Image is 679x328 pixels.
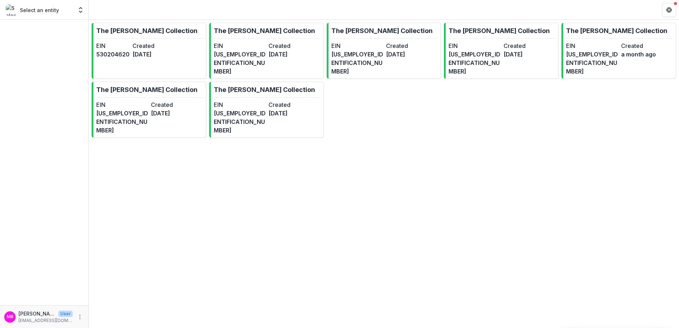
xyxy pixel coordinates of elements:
dd: [DATE] [132,50,166,59]
dt: Created [132,42,166,50]
a: The [PERSON_NAME] CollectionEIN[US_EMPLOYER_IDENTIFICATION_NUMBER]Createda month ago [561,23,676,79]
dt: EIN [214,100,266,109]
p: The [PERSON_NAME] Collection [214,85,315,94]
dd: [US_EMPLOYER_IDENTIFICATION_NUMBER] [566,50,618,76]
dd: a month ago [621,50,673,59]
a: The [PERSON_NAME] CollectionEIN[US_EMPLOYER_IDENTIFICATION_NUMBER]Created[DATE] [327,23,441,79]
dd: [US_EMPLOYER_IDENTIFICATION_NUMBER] [449,50,500,76]
p: The [PERSON_NAME] Collection [96,85,197,94]
a: The [PERSON_NAME] CollectionEIN[US_EMPLOYER_IDENTIFICATION_NUMBER]Created[DATE] [444,23,559,79]
dd: [US_EMPLOYER_IDENTIFICATION_NUMBER] [214,109,266,135]
a: The [PERSON_NAME] CollectionEIN[US_EMPLOYER_IDENTIFICATION_NUMBER]Created[DATE] [209,23,324,79]
dt: Created [151,100,203,109]
dd: [DATE] [268,109,320,117]
dd: [US_EMPLOYER_IDENTIFICATION_NUMBER] [96,109,148,135]
dt: Created [621,42,673,50]
div: Maglyn Bertrand [7,315,13,319]
a: The [PERSON_NAME] CollectionEIN530204620Created[DATE] [92,23,206,79]
p: [EMAIL_ADDRESS][DOMAIN_NAME] [18,317,73,324]
dt: EIN [214,42,266,50]
dt: EIN [96,100,148,109]
dd: [US_EMPLOYER_IDENTIFICATION_NUMBER] [214,50,266,76]
dd: [DATE] [268,50,320,59]
dt: EIN [96,42,130,50]
button: More [76,313,84,321]
p: The [PERSON_NAME] Collection [566,26,667,35]
p: The [PERSON_NAME] Collection [214,26,315,35]
a: The [PERSON_NAME] CollectionEIN[US_EMPLOYER_IDENTIFICATION_NUMBER]Created[DATE] [209,82,324,138]
p: The [PERSON_NAME] Collection [96,26,197,35]
p: Select an entity [20,6,59,14]
dt: Created [386,42,438,50]
dd: 530204620 [96,50,130,59]
p: The [PERSON_NAME] Collection [331,26,433,35]
dd: [DATE] [151,109,203,117]
a: The [PERSON_NAME] CollectionEIN[US_EMPLOYER_IDENTIFICATION_NUMBER]Created[DATE] [92,82,206,138]
dt: EIN [331,42,383,50]
img: Select an entity [6,4,17,16]
button: Get Help [662,3,676,17]
dt: Created [268,100,320,109]
p: User [58,311,73,317]
dt: EIN [566,42,618,50]
p: [PERSON_NAME] [18,310,55,317]
dd: [DATE] [386,50,438,59]
p: The [PERSON_NAME] Collection [449,26,550,35]
dt: Created [504,42,555,50]
dt: EIN [449,42,500,50]
dt: Created [268,42,320,50]
button: Open entity switcher [76,3,86,17]
dd: [US_EMPLOYER_IDENTIFICATION_NUMBER] [331,50,383,76]
dd: [DATE] [504,50,555,59]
